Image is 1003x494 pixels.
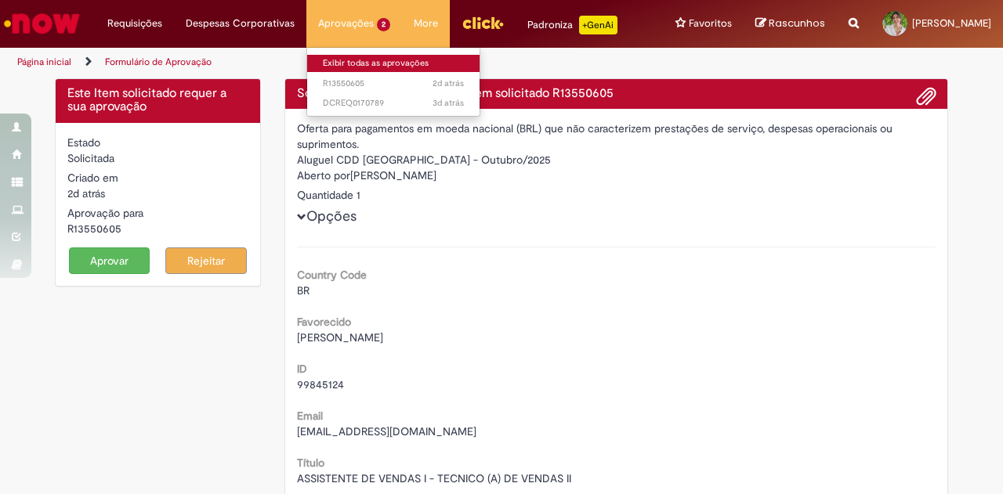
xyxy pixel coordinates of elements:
[307,55,480,72] a: Exibir todas as aprovações
[433,97,464,109] time: 27/09/2025 03:54:04
[17,56,71,68] a: Página inicial
[297,121,936,152] div: Oferta para pagamentos em moeda nacional (BRL) que não caracterizem prestações de serviço, despes...
[462,11,504,34] img: click_logo_yellow_360x200.png
[297,330,383,344] span: [PERSON_NAME]
[297,362,307,376] b: ID
[912,16,991,30] span: [PERSON_NAME]
[323,78,464,90] span: R13550605
[186,16,295,31] span: Despesas Corporativas
[297,471,571,485] span: ASSISTENTE DE VENDAS I - TECNICO (A) DE VENDAS II
[297,187,936,203] div: Quantidade 1
[297,456,324,470] b: Título
[297,168,350,183] label: Aberto por
[67,186,105,200] time: 27/09/2025 09:58:30
[67,186,248,201] div: 27/09/2025 09:58:30
[377,18,390,31] span: 2
[67,205,143,221] label: Aprovação para
[165,247,247,274] button: Rejeitar
[297,377,344,391] span: 99845124
[433,78,464,89] time: 27/09/2025 09:58:30
[297,268,367,282] b: Country Code
[318,16,374,31] span: Aprovações
[297,315,351,329] b: Favorecido
[297,168,936,187] div: [PERSON_NAME]
[307,95,480,112] a: Aberto DCREQ0170789 :
[69,247,150,274] button: Aprovar
[527,16,617,34] div: Padroniza
[297,409,323,423] b: Email
[433,78,464,89] span: 2d atrás
[12,48,657,77] ul: Trilhas de página
[414,16,438,31] span: More
[67,170,118,186] label: Criado em
[2,8,82,39] img: ServiceNow
[105,56,212,68] a: Formulário de Aprovação
[67,135,100,150] label: Estado
[689,16,732,31] span: Favoritos
[769,16,825,31] span: Rascunhos
[297,283,310,297] span: BR
[67,186,105,200] span: 2d atrás
[755,16,825,31] a: Rascunhos
[306,47,480,117] ul: Aprovações
[307,75,480,92] a: Aberto R13550605 :
[67,150,248,166] div: Solicitada
[579,16,617,34] p: +GenAi
[67,87,248,114] h4: Este Item solicitado requer a sua aprovação
[297,152,936,168] div: Aluguel CDD [GEOGRAPHIC_DATA] - Outubro/2025
[107,16,162,31] span: Requisições
[297,424,476,438] span: [EMAIL_ADDRESS][DOMAIN_NAME]
[67,221,248,236] div: R13550605
[323,97,464,110] span: DCREQ0170789
[433,97,464,109] span: 3d atrás
[297,87,936,101] h4: Solicitação de aprovação para Item solicitado R13550605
